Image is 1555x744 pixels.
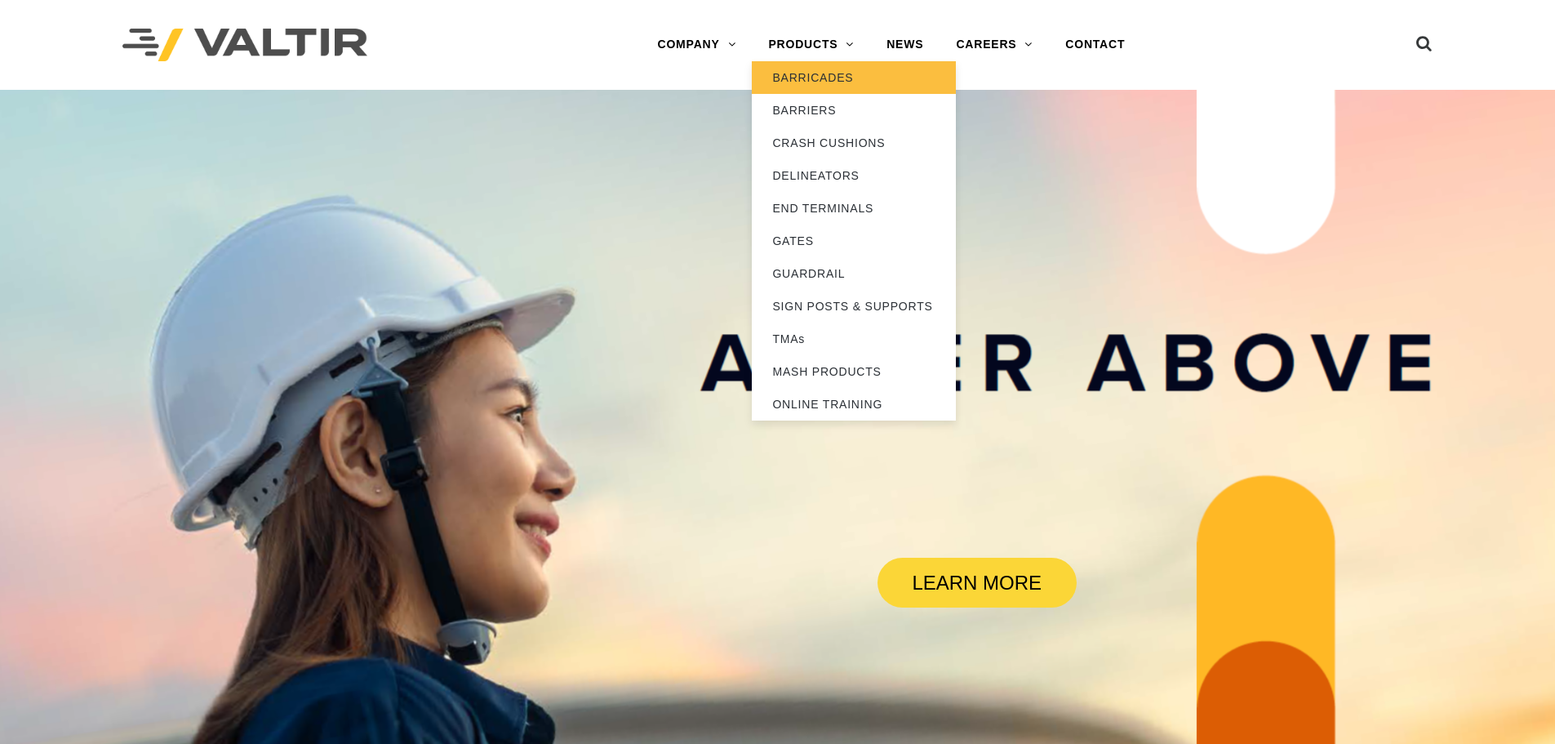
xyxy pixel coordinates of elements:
a: ONLINE TRAINING [752,388,956,421]
a: COMPANY [641,29,752,61]
a: CRASH CUSHIONS [752,127,956,159]
a: CAREERS [940,29,1049,61]
a: BARRIERS [752,94,956,127]
a: DELINEATORS [752,159,956,192]
a: GUARDRAIL [752,257,956,290]
a: PRODUCTS [752,29,870,61]
img: Valtir [122,29,367,62]
a: LEARN MORE [877,558,1077,608]
a: END TERMINALS [752,192,956,225]
a: SIGN POSTS & SUPPORTS [752,290,956,323]
a: MASH PRODUCTS [752,355,956,388]
a: BARRICADES [752,61,956,94]
a: NEWS [870,29,940,61]
a: CONTACT [1049,29,1141,61]
a: GATES [752,225,956,257]
a: TMAs [752,323,956,355]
